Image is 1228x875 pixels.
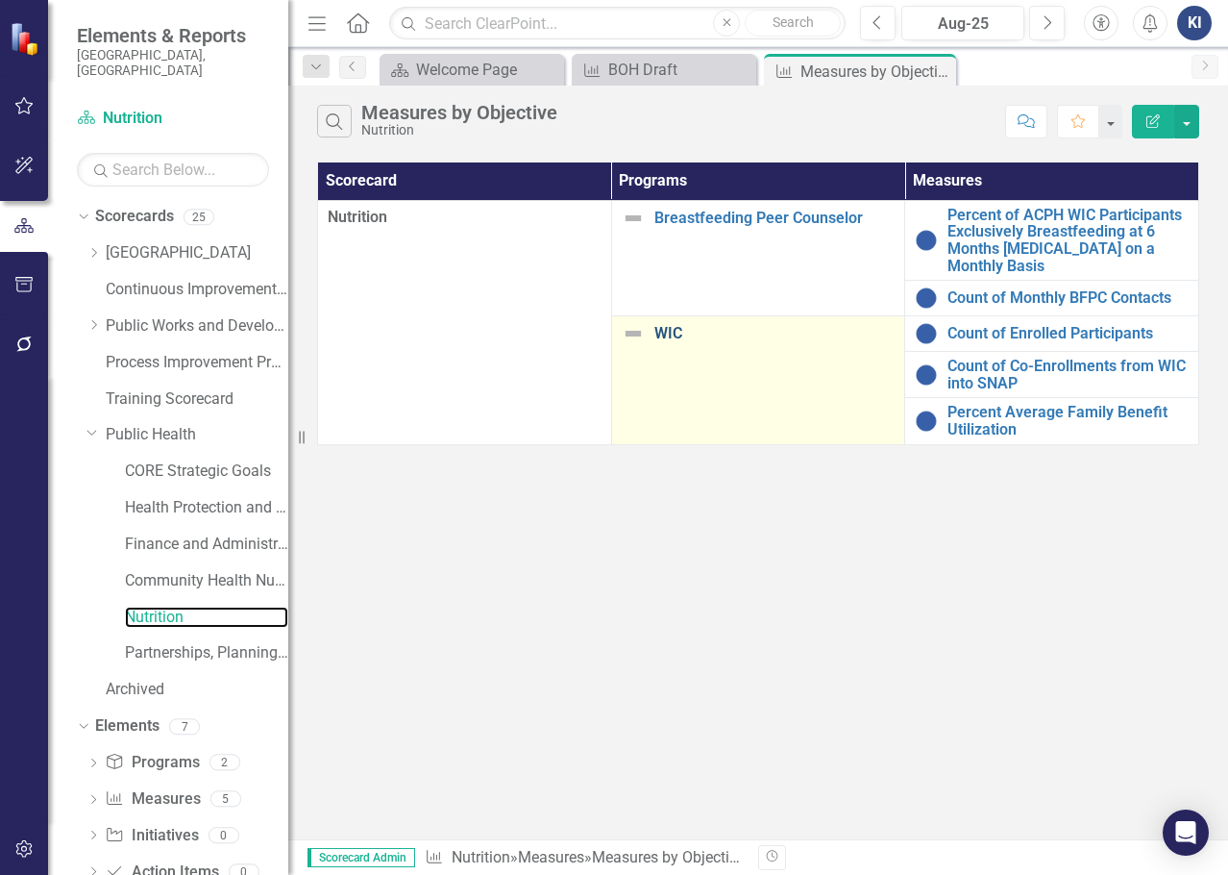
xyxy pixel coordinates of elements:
[654,210,896,227] a: Breastfeeding Peer Counselor
[169,718,200,735] div: 7
[125,642,288,664] a: Partnerships, Planning, and Community Health Promotions
[77,153,269,187] input: Search Below...
[95,206,174,228] a: Scorecards
[908,12,1018,36] div: Aug-25
[125,570,288,592] a: Community Health Nursing
[611,316,905,444] td: Double-Click to Edit Right Click for Context Menu
[10,22,43,56] img: ClearPoint Strategy
[608,58,751,82] div: BOH Draft
[125,461,288,483] a: CORE Strategic Goals
[947,325,1189,342] a: Count of Enrolled Participants
[105,752,199,774] a: Programs
[518,848,584,866] a: Measures
[425,847,744,869] div: » »
[77,47,269,79] small: [GEOGRAPHIC_DATA], [GEOGRAPHIC_DATA]
[307,848,415,867] span: Scorecard Admin
[745,10,841,37] button: Search
[577,58,751,82] a: BOH Draft
[77,24,269,47] span: Elements & Reports
[361,102,557,123] div: Measures by Objective
[95,715,160,737] a: Elements
[905,281,1199,316] td: Double-Click to Edit Right Click for Context Menu
[622,322,645,345] img: Not Defined
[209,755,240,771] div: 2
[77,108,269,130] a: Nutrition
[947,404,1189,437] a: Percent Average Family Benefit Utilization
[622,207,645,230] img: Not Defined
[915,363,938,387] img: Baselining
[328,208,387,226] span: Nutrition
[947,289,1189,307] a: Count of Monthly BFPC Contacts
[905,352,1199,398] td: Double-Click to Edit Right Click for Context Menu
[905,200,1199,280] td: Double-Click to Edit Right Click for Context Menu
[106,388,288,411] a: Training Scorecard
[105,788,200,811] a: Measures
[452,848,510,866] a: Nutrition
[416,58,559,82] div: Welcome Page
[773,14,814,30] span: Search
[106,315,288,337] a: Public Works and Development
[1163,810,1209,856] div: Open Intercom Messenger
[947,207,1189,274] a: Percent of ACPH WIC Participants Exclusively Breastfeeding at 6 Months [MEDICAL_DATA] on a Monthl...
[106,242,288,264] a: [GEOGRAPHIC_DATA]
[361,123,557,137] div: Nutrition
[915,410,938,433] img: Baselining
[800,60,951,84] div: Measures by Objective
[384,58,559,82] a: Welcome Page
[106,679,288,701] a: Archived
[209,827,239,843] div: 0
[947,358,1189,391] a: Count of Co-Enrollments from WIC into SNAP
[915,287,938,310] img: Baselining
[1177,6,1212,40] button: KI
[106,424,288,446] a: Public Health
[125,534,288,556] a: Finance and Administration
[611,200,905,315] td: Double-Click to Edit Right Click for Context Menu
[210,791,241,808] div: 5
[915,229,938,252] img: Baselining
[915,322,938,345] img: Baselining
[905,398,1199,444] td: Double-Click to Edit Right Click for Context Menu
[654,325,896,342] a: WIC
[125,497,288,519] a: Health Protection and Response
[105,825,198,847] a: Initiatives
[125,607,288,629] a: Nutrition
[592,848,745,866] div: Measures by Objective
[184,209,214,225] div: 25
[389,7,846,40] input: Search ClearPoint...
[905,316,1199,352] td: Double-Click to Edit Right Click for Context Menu
[106,279,288,301] a: Continuous Improvement Program
[106,352,288,374] a: Process Improvement Program
[901,6,1024,40] button: Aug-25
